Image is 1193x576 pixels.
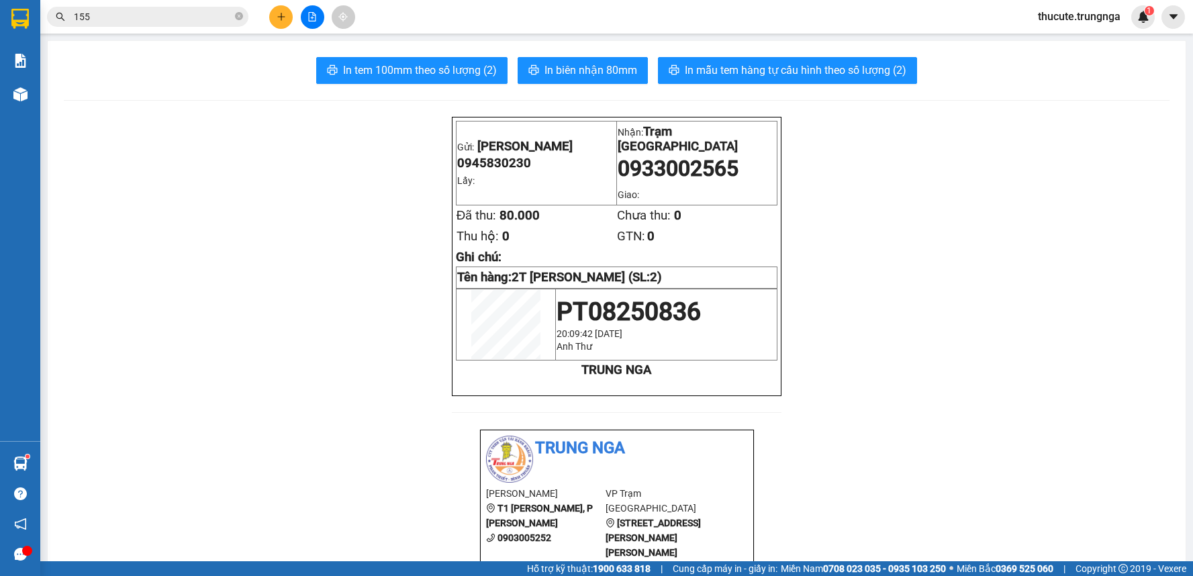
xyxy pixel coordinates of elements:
[499,208,540,223] span: 80.000
[13,54,28,68] img: solution-icon
[606,486,726,516] li: VP Trạm [GEOGRAPHIC_DATA]
[617,229,645,244] span: GTN:
[1167,11,1180,23] span: caret-down
[557,297,701,326] span: PT08250836
[512,270,662,285] span: 2T [PERSON_NAME] (SL:
[56,12,65,21] span: search
[13,457,28,471] img: warehouse-icon
[497,532,551,543] b: 0903005252
[235,12,243,20] span: close-circle
[1147,6,1151,15] span: 1
[606,518,701,558] b: [STREET_ADDRESS][PERSON_NAME][PERSON_NAME]
[277,12,286,21] span: plus
[618,124,776,154] p: Nhận:
[781,561,946,576] span: Miền Nam
[996,563,1053,574] strong: 0369 525 060
[316,57,508,84] button: printerIn tem 100mm theo số lượng (2)
[301,5,324,29] button: file-add
[1145,6,1154,15] sup: 1
[457,156,531,171] span: 0945830230
[557,328,622,339] span: 20:09:42 [DATE]
[527,561,651,576] span: Hỗ trợ kỹ thuật:
[457,208,496,223] span: Đã thu:
[14,518,27,530] span: notification
[486,503,593,528] b: T1 [PERSON_NAME], P [PERSON_NAME]
[606,518,615,528] span: environment
[456,250,502,265] span: Ghi chú:
[949,566,953,571] span: ⚪️
[502,229,510,244] span: 0
[11,9,29,29] img: logo-vxr
[14,487,27,500] span: question-circle
[518,57,648,84] button: printerIn biên nhận 80mm
[235,11,243,23] span: close-circle
[457,139,616,154] p: Gửi:
[457,229,499,244] span: Thu hộ:
[74,9,232,24] input: Tìm tên, số ĐT hoặc mã đơn
[528,64,539,77] span: printer
[343,62,497,79] span: In tem 100mm theo số lượng (2)
[477,139,573,154] span: [PERSON_NAME]
[647,229,655,244] span: 0
[661,561,663,576] span: |
[486,436,533,483] img: logo.jpg
[650,270,662,285] span: 2)
[685,62,906,79] span: In mẫu tem hàng tự cấu hình theo số lượng (2)
[1027,8,1131,25] span: thucute.trungnga
[673,561,777,576] span: Cung cấp máy in - giấy in:
[617,208,671,223] span: Chưa thu:
[618,124,738,154] span: Trạm [GEOGRAPHIC_DATA]
[338,12,348,21] span: aim
[544,62,637,79] span: In biên nhận 80mm
[13,87,28,101] img: warehouse-icon
[557,341,592,352] span: Anh Thư
[26,454,30,459] sup: 1
[486,436,748,461] li: Trung Nga
[1137,11,1149,23] img: icon-new-feature
[957,561,1053,576] span: Miền Bắc
[327,64,338,77] span: printer
[618,156,738,181] span: 0933002565
[269,5,293,29] button: plus
[332,5,355,29] button: aim
[486,503,495,513] span: environment
[669,64,679,77] span: printer
[307,12,317,21] span: file-add
[486,533,495,542] span: phone
[658,57,917,84] button: printerIn mẫu tem hàng tự cấu hình theo số lượng (2)
[457,270,662,285] strong: Tên hàng:
[581,363,651,377] strong: TRUNG NGA
[593,563,651,574] strong: 1900 633 818
[823,563,946,574] strong: 0708 023 035 - 0935 103 250
[674,208,681,223] span: 0
[486,486,606,501] li: [PERSON_NAME]
[1161,5,1185,29] button: caret-down
[14,548,27,561] span: message
[618,189,639,200] span: Giao:
[1118,564,1128,573] span: copyright
[457,175,475,186] span: Lấy:
[1063,561,1065,576] span: |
